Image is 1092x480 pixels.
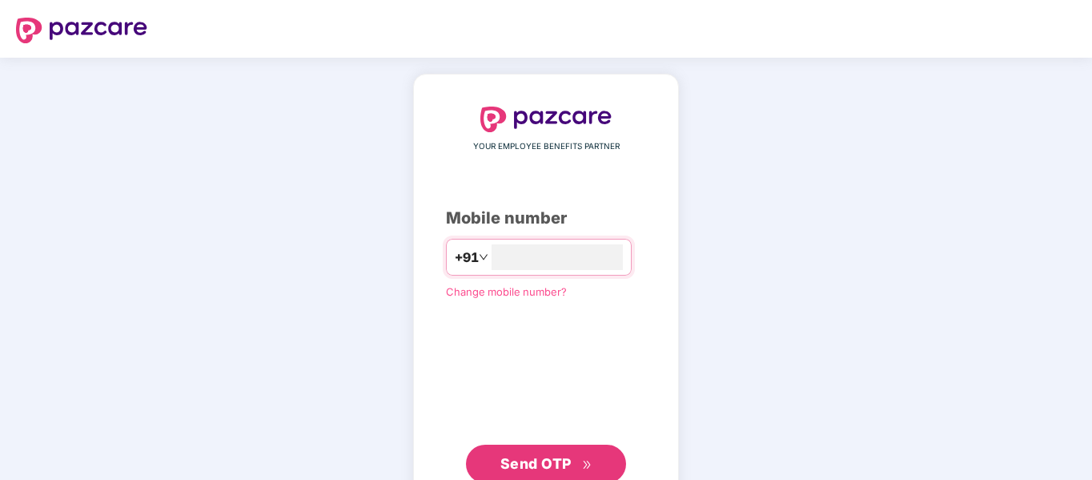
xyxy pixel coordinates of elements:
[479,252,488,262] span: down
[582,460,592,470] span: double-right
[500,455,572,472] span: Send OTP
[473,140,620,153] span: YOUR EMPLOYEE BENEFITS PARTNER
[455,248,479,268] span: +91
[16,18,147,43] img: logo
[446,206,646,231] div: Mobile number
[480,107,612,132] img: logo
[446,285,567,298] a: Change mobile number?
